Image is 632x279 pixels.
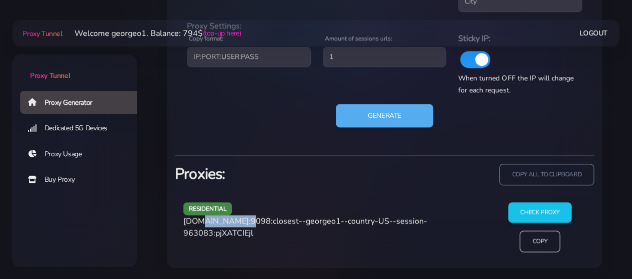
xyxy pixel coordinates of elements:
[508,202,572,223] input: Check Proxy
[584,231,620,267] iframe: Webchat Widget
[20,143,145,166] a: Proxy Usage
[20,117,145,140] a: Dedicated 5G Devices
[336,104,433,128] button: Generate
[12,54,137,81] a: Proxy Tunnel
[203,28,241,38] a: (top-up here)
[20,91,145,114] a: Proxy Generator
[580,24,608,42] a: Logout
[458,73,573,95] span: When turned OFF the IP will change for each request.
[22,29,62,38] span: Proxy Tunnel
[183,216,427,239] span: [DOMAIN_NAME]:9098:closest--georgeo1--country-US--session-963083:pjXATCIEjl
[520,231,560,252] input: Copy
[20,25,62,41] a: Proxy Tunnel
[20,168,145,191] a: Buy Proxy
[175,164,379,184] h3: Proxies:
[30,71,70,80] span: Proxy Tunnel
[499,164,594,185] input: copy all to clipboard
[183,202,232,215] span: residential
[62,27,241,39] li: Welcome georgeo1. Balance: 794$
